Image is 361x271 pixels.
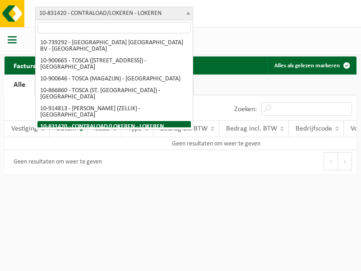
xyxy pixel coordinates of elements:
li: 10-900646 - TOSCA (MAGAZIJN) - [GEOGRAPHIC_DATA] [37,73,191,85]
li: 10-831420 - CONTRALOAD/LOKEREN - LOKEREN [37,121,191,133]
h2: Facturen [5,56,50,74]
a: Factuur [35,75,75,95]
span: 10-831420 - CONTRALOAD/LOKEREN - LOKEREN [36,7,193,20]
li: 10-866860 - TOSCA (ST. [GEOGRAPHIC_DATA]) - [GEOGRAPHIC_DATA] [37,85,191,103]
button: Next [338,152,352,170]
button: Alles als gelezen markeren [267,56,356,75]
a: Alle [5,75,34,95]
span: 10-831420 - CONTRALOAD/LOKEREN - LOKEREN [35,7,193,20]
span: Bedrag incl. BTW [226,125,277,132]
li: 10-914813 - [PERSON_NAME] (ZELLIK) - [GEOGRAPHIC_DATA] [37,103,191,121]
li: 10-739292 - [GEOGRAPHIC_DATA] [GEOGRAPHIC_DATA] BV - [GEOGRAPHIC_DATA] [37,37,191,55]
label: Zoeken: [234,106,257,113]
li: 10-900665 - TOSCA ([STREET_ADDRESS]) - [GEOGRAPHIC_DATA] [37,55,191,73]
div: Geen resultaten om weer te geven [9,154,102,170]
span: Bedrijfscode [296,125,332,132]
span: Vestiging [11,125,38,132]
button: Previous [324,152,338,170]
